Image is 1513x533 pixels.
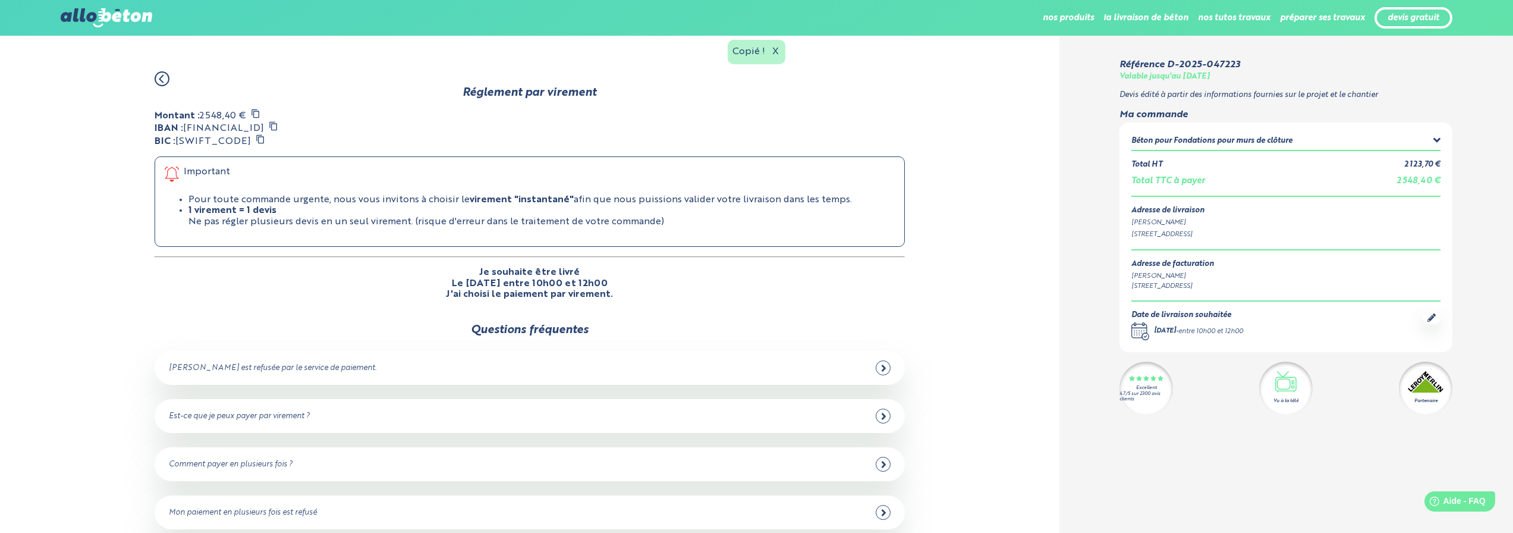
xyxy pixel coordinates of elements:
p: Je souhaite être livré [479,267,580,278]
div: Ma commande [1119,109,1452,120]
div: Excellent [1136,385,1157,391]
li: nos tutos travaux [1198,4,1270,32]
div: [DATE] [1154,327,1176,337]
strong: 1 virement = 1 devis [188,206,276,215]
div: Total TTC à payer [1131,176,1205,186]
div: 2 548,40 € [FINANCIAL_ID] [SWIFT_CODE] [155,109,905,300]
div: [PERSON_NAME] [1131,218,1440,228]
div: - [1154,327,1243,337]
div: [PERSON_NAME] [1131,271,1214,281]
li: la livraison de béton [1103,4,1188,32]
strong: Montant : [155,111,200,121]
p: Le [DATE] entre 10h00 et 12h00 [452,278,608,289]
img: allobéton [61,8,152,27]
div: [STREET_ADDRESS] [1131,281,1214,291]
div: Réglement par virement [155,86,905,99]
div: Questions fréquentes [471,324,589,337]
div: Copier [256,134,265,147]
div: Référence D-2025-047223 [1119,59,1240,70]
div: 4.7/5 sur 2300 avis clients [1119,391,1173,402]
span: 2 548,40 € [1396,177,1440,185]
iframe: Help widget launcher [1407,487,1500,520]
strong: BIC : [155,137,175,146]
div: Béton pour Fondations pour murs de clôture [1131,137,1292,146]
summary: Béton pour Fondations pour murs de clôture [1131,134,1440,149]
div: Adresse de livraison [1131,206,1440,215]
div: entre 10h00 et 12h00 [1178,327,1243,337]
strong: virement "instantané" [470,195,574,205]
li: préparer ses travaux [1280,4,1365,32]
div: Partenaire [1414,397,1437,405]
strong: IBAN : [155,124,183,133]
div: Date de livraison souhaitée [1131,311,1243,320]
div: Mon paiement en plusieurs fois est refusé [169,509,317,518]
p: Devis édité à partir des informations fournies sur le projet et le chantier [1119,91,1452,100]
div: Total HT [1131,161,1162,170]
div: Comment payer en plusieurs fois ? [169,460,292,469]
div: 2 123,70 € [1404,161,1440,170]
div: Important [165,167,895,185]
li: Pour toute commande urgente, nous vous invitons à choisir le afin que nous puissions valider votr... [188,195,895,205]
p: J'ai choisi le paiement par virement. [446,289,613,300]
a: devis gratuit [1388,13,1439,23]
div: Copier [251,109,260,121]
div: [PERSON_NAME] est refusée par le service de paiement. [169,364,376,373]
div: Adresse de facturation [1131,260,1214,269]
li: Ne pas régler plusieurs devis en un seul virement. (risque d'erreur dans le traitement de votre c... [188,205,895,227]
span: X [770,45,780,59]
li: nos produits [1043,4,1094,32]
div: [STREET_ADDRESS] [1131,230,1440,240]
div: Est-ce que je peux payer par virement ? [169,412,310,421]
div: Vu à la télé [1273,397,1298,405]
div: Copier [269,121,278,134]
div: Valable jusqu'au [DATE] [1119,73,1210,81]
div: Copié ! [728,40,785,64]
